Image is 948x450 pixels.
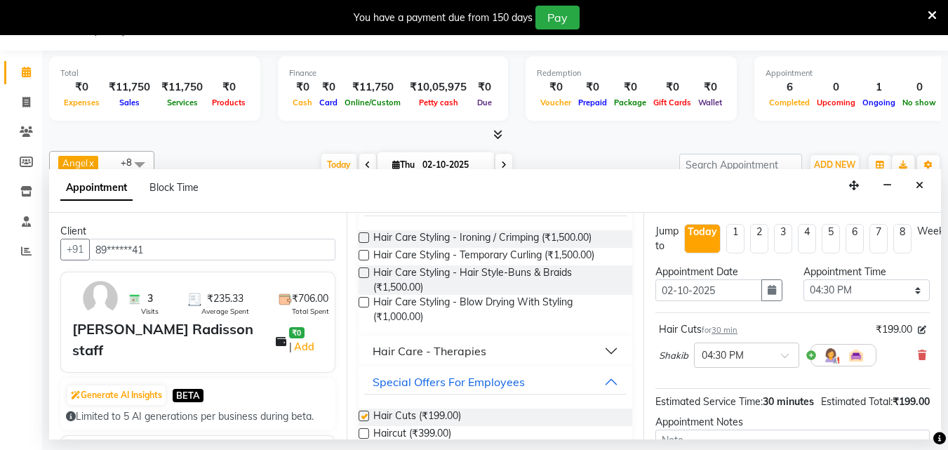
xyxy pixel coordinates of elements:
[80,278,121,319] img: avatar
[655,224,679,253] div: Jump to
[292,291,328,306] span: ₹706.00
[535,6,580,29] button: Pay
[846,224,864,253] li: 6
[537,98,575,107] span: Voucher
[60,224,335,239] div: Client
[655,395,763,408] span: Estimated Service Time:
[537,79,575,95] div: ₹0
[712,325,737,335] span: 30 min
[141,306,159,317] span: Visits
[373,373,525,390] div: Special Offers For Employees
[67,385,166,405] button: Generate AI Insights
[292,338,316,355] a: Add
[655,415,930,430] div: Appointment Notes
[415,98,462,107] span: Petty cash
[173,389,203,402] span: BETA
[404,79,472,95] div: ₹10,05,975
[876,322,912,337] span: ₹199.00
[208,98,249,107] span: Products
[810,155,859,175] button: ADD NEW
[364,338,627,364] button: Hair Care - Therapies
[655,265,782,279] div: Appointment Date
[354,11,533,25] div: You have a payment due from 150 days
[373,426,451,444] span: Haircut (₹399.00)
[766,98,813,107] span: Completed
[537,67,726,79] div: Redemption
[695,79,726,95] div: ₹0
[822,224,840,253] li: 5
[848,347,864,364] img: Interior.png
[149,181,199,194] span: Block Time
[610,98,650,107] span: Package
[373,295,622,324] span: Hair Care Styling - Blow Drying With Styling (₹1,000.00)
[62,157,88,168] span: Angel
[688,225,717,239] div: Today
[659,322,737,337] div: Hair Cuts
[893,224,912,253] li: 8
[763,395,814,408] span: 30 minutes
[66,409,330,424] div: Limited to 5 AI generations per business during beta.
[869,224,888,253] li: 7
[575,98,610,107] span: Prepaid
[389,159,418,170] span: Thu
[316,98,341,107] span: Card
[373,230,592,248] span: Hair Care Styling - Ironing / Crimping (₹1,500.00)
[859,98,899,107] span: Ongoing
[813,98,859,107] span: Upcoming
[659,349,688,363] span: Shakib
[909,175,930,197] button: Close
[289,79,316,95] div: ₹0
[766,79,813,95] div: 6
[116,98,143,107] span: Sales
[859,79,899,95] div: 1
[575,79,610,95] div: ₹0
[103,79,156,95] div: ₹11,750
[208,79,249,95] div: ₹0
[702,325,737,335] small: for
[373,248,594,265] span: Hair Care Styling - Temporary Curling (₹1,500.00)
[60,98,103,107] span: Expenses
[289,338,316,355] span: |
[201,306,249,317] span: Average Spent
[289,67,497,79] div: Finance
[766,67,940,79] div: Appointment
[472,79,497,95] div: ₹0
[163,98,201,107] span: Services
[774,224,792,253] li: 3
[798,224,816,253] li: 4
[373,409,461,426] span: Hair Cuts (₹199.00)
[292,306,329,317] span: Total Spent
[899,98,940,107] span: No show
[373,343,486,359] div: Hair Care - Therapies
[60,239,90,260] button: +91
[918,326,926,334] i: Edit price
[121,157,142,168] span: +8
[373,265,622,295] span: Hair Care Styling - Hair Style-Buns & Braids (₹1,500.00)
[655,279,761,301] input: yyyy-mm-dd
[474,98,495,107] span: Due
[813,79,859,95] div: 0
[341,98,404,107] span: Online/Custom
[821,395,893,408] span: Estimated Total:
[418,154,488,176] input: 2025-10-02
[803,265,930,279] div: Appointment Time
[289,98,316,107] span: Cash
[650,98,695,107] span: Gift Cards
[726,224,745,253] li: 1
[679,154,802,176] input: Search Appointment
[89,239,335,260] input: Search by Name/Mobile/Email/Code
[147,291,153,306] span: 3
[72,319,276,361] div: [PERSON_NAME] Radisson staff
[695,98,726,107] span: Wallet
[893,395,930,408] span: ₹199.00
[814,159,855,170] span: ADD NEW
[60,79,103,95] div: ₹0
[750,224,768,253] li: 2
[899,79,940,95] div: 0
[207,291,243,306] span: ₹235.33
[822,347,839,364] img: Hairdresser.png
[289,327,304,338] span: ₹0
[650,79,695,95] div: ₹0
[88,157,94,168] a: x
[610,79,650,95] div: ₹0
